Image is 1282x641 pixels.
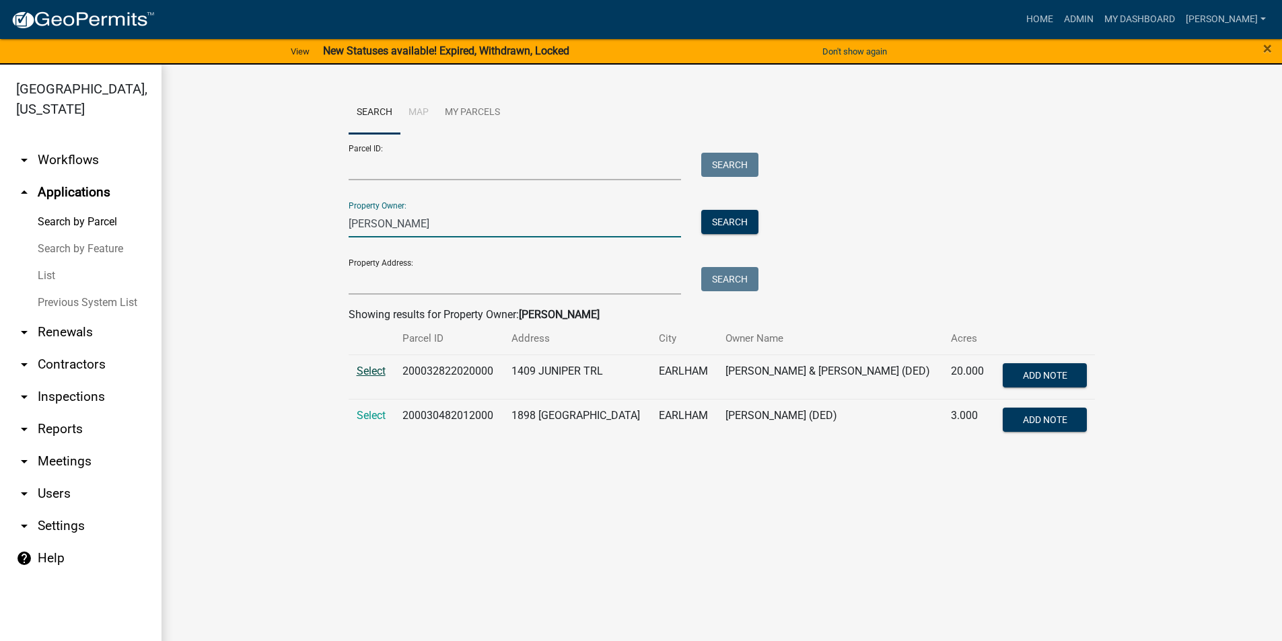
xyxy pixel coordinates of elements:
td: 200032822020000 [394,354,503,399]
i: arrow_drop_down [16,518,32,534]
i: arrow_drop_down [16,356,32,373]
button: Search [701,210,758,234]
a: [PERSON_NAME] [1180,7,1271,32]
i: arrow_drop_down [16,421,32,437]
button: Search [701,153,758,177]
strong: [PERSON_NAME] [519,308,600,321]
button: Don't show again [817,40,892,63]
a: Search [349,91,400,135]
i: arrow_drop_down [16,486,32,502]
i: help [16,550,32,566]
i: arrow_drop_down [16,152,32,168]
th: Parcel ID [394,323,503,354]
a: Select [357,409,386,422]
a: Home [1021,7,1059,32]
div: Showing results for Property Owner: [349,307,1096,323]
a: View [285,40,315,63]
th: City [651,323,717,354]
a: My Dashboard [1099,7,1180,32]
i: arrow_drop_down [16,389,32,405]
button: Search [701,267,758,291]
i: arrow_drop_up [16,184,32,200]
th: Address [503,323,651,354]
td: 3.000 [943,399,993,443]
a: Select [357,365,386,377]
span: × [1263,39,1272,58]
td: 1898 [GEOGRAPHIC_DATA] [503,399,651,443]
span: Add Note [1023,369,1067,380]
td: EARLHAM [651,354,717,399]
td: 200030482012000 [394,399,503,443]
th: Owner Name [717,323,943,354]
th: Acres [943,323,993,354]
button: Close [1263,40,1272,56]
td: EARLHAM [651,399,717,443]
td: 1409 JUNIPER TRL [503,354,651,399]
i: arrow_drop_down [16,324,32,340]
button: Add Note [1003,363,1087,387]
button: Add Note [1003,408,1087,432]
td: 20.000 [943,354,993,399]
i: arrow_drop_down [16,453,32,469]
strong: New Statuses available! Expired, Withdrawn, Locked [323,44,569,57]
a: My Parcels [437,91,508,135]
a: Admin [1059,7,1099,32]
span: Add Note [1023,414,1067,424]
td: [PERSON_NAME] & [PERSON_NAME] (DED) [717,354,943,399]
td: [PERSON_NAME] (DED) [717,399,943,443]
